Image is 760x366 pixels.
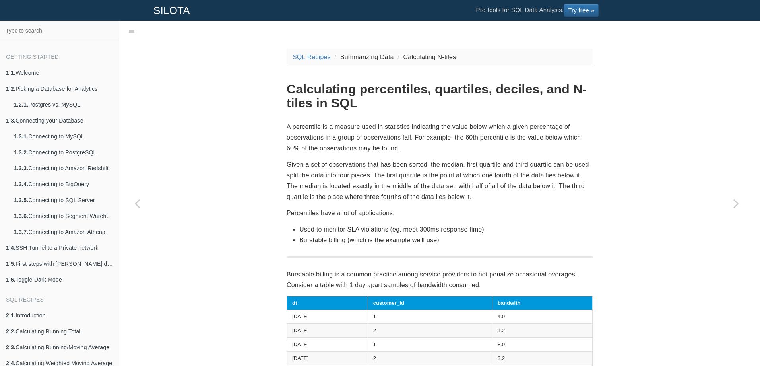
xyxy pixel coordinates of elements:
[287,159,593,202] p: Given a set of observations that has been sorted, the median, first quartile and third quartile c...
[333,52,394,62] li: Summarizing Data
[564,4,599,17] a: Try free »
[8,97,119,113] a: 1.2.1.Postgres vs. MySQL
[119,41,155,366] a: Previous page: Analyze Mailchimp Data by Segmenting and Lead scoring your email list
[8,224,119,240] a: 1.3.7.Connecting to Amazon Athena
[299,235,593,245] li: Burstable billing (which is the example we'll use)
[2,23,116,38] input: Type to search
[287,337,368,351] td: [DATE]
[287,296,368,310] th: dt
[8,192,119,208] a: 1.3.5.Connecting to SQL Server
[492,310,592,324] td: 4.0
[368,296,492,310] th: customer_id
[287,310,368,324] td: [DATE]
[287,208,593,218] p: Percentiles have a lot of applications:
[147,0,196,20] a: SILOTA
[287,351,368,365] td: [DATE]
[6,245,16,251] b: 1.4.
[14,133,28,140] b: 1.3.1.
[368,351,492,365] td: 2
[14,149,28,156] b: 1.3.2.
[8,176,119,192] a: 1.3.4.Connecting to BigQuery
[6,344,16,350] b: 2.3.
[492,337,592,351] td: 8.0
[368,324,492,338] td: 2
[287,82,593,110] h1: Calculating percentiles, quartiles, deciles, and N-tiles in SQL
[492,324,592,338] td: 1.2
[492,351,592,365] td: 3.2
[396,52,456,62] li: Calculating N-tiles
[492,296,592,310] th: bandwith
[299,224,593,235] li: Used to monitor SLA violations (eg. meet 300ms response time)
[287,269,593,290] p: Burstable billing is a common practice among service providers to not penalize occasional overage...
[287,324,368,338] td: [DATE]
[6,276,16,283] b: 1.6.
[6,70,16,76] b: 1.1.
[14,165,28,171] b: 1.3.3.
[8,160,119,176] a: 1.3.3.Connecting to Amazon Redshift
[6,117,16,124] b: 1.3.
[14,229,28,235] b: 1.3.7.
[8,144,119,160] a: 1.3.2.Connecting to PostgreSQL
[6,261,16,267] b: 1.5.
[6,86,16,92] b: 1.2.
[287,121,593,154] p: A percentile is a measure used in statistics indicating the value below which a given percentage ...
[8,208,119,224] a: 1.3.6.Connecting to Segment Warehouse
[718,41,754,366] a: Next page: Calculating Top N items and Aggregating (sum) the remainder into
[468,0,607,20] li: Pro-tools for SQL Data Analysis.
[14,197,28,203] b: 1.3.5.
[14,213,28,219] b: 1.3.6.
[368,337,492,351] td: 1
[8,128,119,144] a: 1.3.1.Connecting to MySQL
[293,54,331,60] a: SQL Recipes
[14,101,28,108] b: 1.2.1.
[6,312,16,319] b: 2.1.
[368,310,492,324] td: 1
[6,328,16,335] b: 2.2.
[14,181,28,187] b: 1.3.4.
